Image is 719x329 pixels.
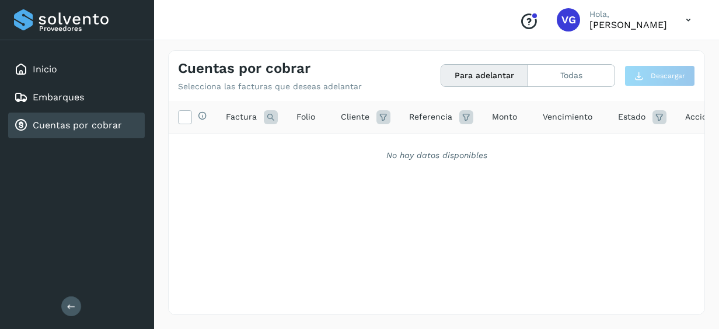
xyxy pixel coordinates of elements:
p: Selecciona las facturas que deseas adelantar [178,82,362,92]
div: No hay datos disponibles [184,149,689,162]
span: Vencimiento [543,111,592,123]
p: VIRIDIANA GONZALEZ MENDOZA [589,19,667,30]
a: Cuentas por cobrar [33,120,122,131]
span: Estado [618,111,645,123]
a: Embarques [33,92,84,103]
span: Monto [492,111,517,123]
p: Hola, [589,9,667,19]
button: Para adelantar [441,65,528,86]
p: Proveedores [39,24,140,33]
span: Cliente [341,111,369,123]
button: Descargar [624,65,695,86]
div: Inicio [8,57,145,82]
h4: Cuentas por cobrar [178,60,310,77]
span: Folio [296,111,315,123]
span: Descargar [651,71,685,81]
div: Cuentas por cobrar [8,113,145,138]
button: Todas [528,65,615,86]
span: Referencia [409,111,452,123]
span: Factura [226,111,257,123]
div: Embarques [8,85,145,110]
a: Inicio [33,64,57,75]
